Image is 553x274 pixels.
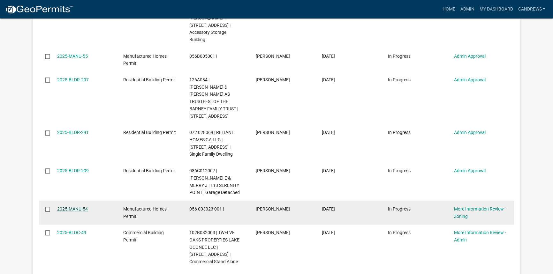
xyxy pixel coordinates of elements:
a: Admin [458,3,477,15]
a: 2025-BLDR-297 [57,77,89,82]
span: 09/24/2025 [322,206,335,211]
span: Manufactured Homes Permit [123,54,167,66]
span: 09/24/2025 [322,230,335,235]
span: In Progress [388,54,411,59]
span: David Fotch [255,206,290,211]
a: Home [440,3,458,15]
span: 09/26/2025 [322,130,335,135]
span: 064A019 | JEWERS JOHN & LISA | 119 REIDS RD | Accessory Storage Building [189,1,231,42]
span: David Fotch [255,54,290,59]
span: Commercial Building Permit [123,230,164,242]
span: 102B032003 | TWELVE OAKS PROPERTIES LAKE OCONEE LLC | 109 Thunder Pointe Dr. | Commercial Stand A... [189,230,239,264]
a: candrews [515,3,548,15]
span: In Progress [388,206,411,211]
a: 2025-BLDC-49 [57,230,86,235]
a: 2025-MANU-54 [57,206,88,211]
span: lonnie earl allen [255,168,290,173]
span: 056B005001 | [189,54,217,59]
a: Admin Approval [454,54,486,59]
span: 086C012007 | ALLEN LONNIE E & MERRY J | 113 SERENITY POINT | Garage Detached [189,168,240,195]
span: 126A084 | BARNEY RICHARD C & CAROLYN T AS TRUSTEES | OF THE BARNEY FAMILY TRUST | 554 ROCKVILLE S... [189,77,238,119]
span: In Progress [388,230,411,235]
a: 2025-BLDR-299 [57,168,89,173]
a: Admin Approval [454,168,486,173]
span: 09/25/2025 [322,168,335,173]
span: Manufactured Homes Permit [123,206,167,219]
span: Residential Building Permit [123,77,176,82]
span: In Progress [388,168,411,173]
a: 2025-BLDR-291 [57,130,89,135]
span: In Progress [388,77,411,82]
span: Residential Building Permit [123,168,176,173]
span: Melinda Landrum [255,130,290,135]
span: 09/30/2025 [322,77,335,82]
a: 2025-MANU-55 [57,54,88,59]
span: Residential Building Permit [123,130,176,135]
a: More Information Review - Zoning [454,206,506,219]
a: Admin Approval [454,130,486,135]
a: Admin Approval [454,77,486,82]
span: 072 028069 | RELIANT HOMES GA LLC | 138 HARMONY FARMS ORCHARD | Single Family Dwelling [189,130,234,157]
a: More Information Review - Admin [454,230,506,242]
span: Richard Clarence barney [255,77,290,82]
span: In Progress [388,130,411,135]
span: Terrell [255,230,290,235]
span: 09/30/2025 [322,54,335,59]
span: 056 003023 001 | [189,206,224,211]
a: My Dashboard [477,3,515,15]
